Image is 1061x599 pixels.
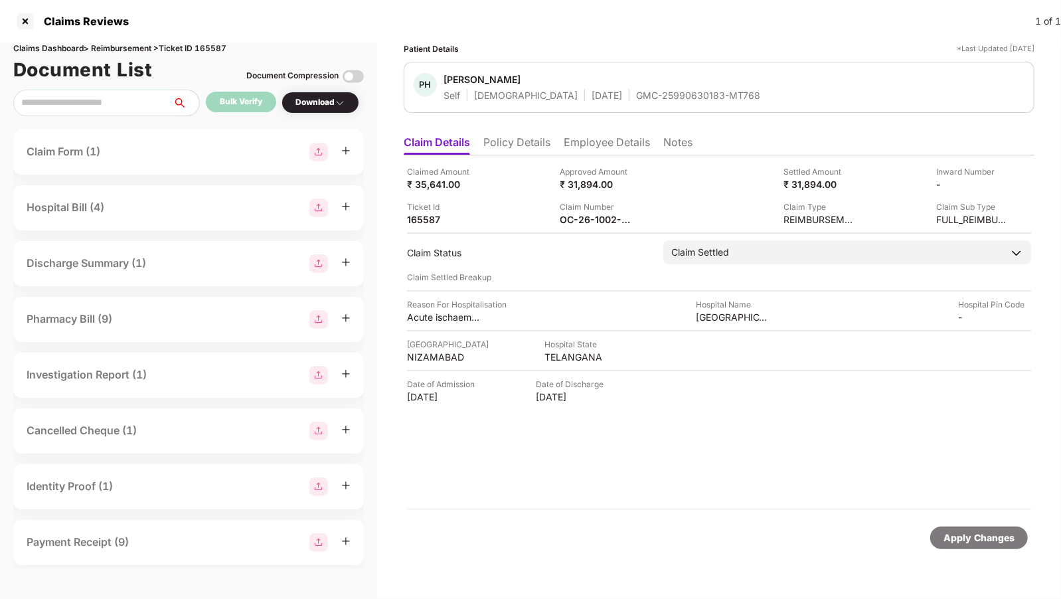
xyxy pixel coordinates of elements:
[671,245,729,260] div: Claim Settled
[560,165,633,178] div: Approved Amount
[309,199,328,217] img: svg+xml;base64,PHN2ZyBpZD0iR3JvdXBfMjg4MTMiIGRhdGEtbmFtZT0iR3JvdXAgMjg4MTMiIHhtbG5zPSJodHRwOi8vd3...
[1035,14,1061,29] div: 1 of 1
[407,378,480,390] div: Date of Admission
[309,533,328,552] img: svg+xml;base64,PHN2ZyBpZD0iR3JvdXBfMjg4MTMiIGRhdGEtbmFtZT0iR3JvdXAgMjg4MTMiIHhtbG5zPSJodHRwOi8vd3...
[407,213,480,226] div: 165587
[407,338,489,351] div: [GEOGRAPHIC_DATA]
[27,311,112,327] div: Pharmacy Bill (9)
[309,422,328,440] img: svg+xml;base64,PHN2ZyBpZD0iR3JvdXBfMjg4MTMiIGRhdGEtbmFtZT0iR3JvdXAgMjg4MTMiIHhtbG5zPSJodHRwOi8vd3...
[404,43,459,55] div: Patient Details
[444,89,460,102] div: Self
[27,255,146,272] div: Discharge Summary (1)
[309,143,328,161] img: svg+xml;base64,PHN2ZyBpZD0iR3JvdXBfMjg4MTMiIGRhdGEtbmFtZT0iR3JvdXAgMjg4MTMiIHhtbG5zPSJodHRwOi8vd3...
[444,73,521,86] div: [PERSON_NAME]
[341,202,351,211] span: plus
[309,366,328,385] img: svg+xml;base64,PHN2ZyBpZD0iR3JvdXBfMjg4MTMiIGRhdGEtbmFtZT0iR3JvdXAgMjg4MTMiIHhtbG5zPSJodHRwOi8vd3...
[27,422,137,439] div: Cancelled Cheque (1)
[27,367,147,383] div: Investigation Report (1)
[407,178,480,191] div: ₹ 35,641.00
[341,425,351,434] span: plus
[341,146,351,155] span: plus
[295,96,345,109] div: Download
[27,534,129,551] div: Payment Receipt (9)
[414,73,437,96] div: PH
[407,201,480,213] div: Ticket Id
[696,298,769,311] div: Hospital Name
[544,338,617,351] div: Hospital State
[783,165,857,178] div: Settled Amount
[407,165,480,178] div: Claimed Amount
[636,89,760,102] div: GMC-25990630183-MT768
[13,55,153,84] h1: Document List
[341,481,351,490] span: plus
[341,313,351,323] span: plus
[783,213,857,226] div: REIMBURSEMENT
[483,135,550,155] li: Policy Details
[936,213,1009,226] div: FULL_REIMBURSEMENT
[560,213,633,226] div: OC-26-1002-8403-00438352
[220,96,262,108] div: Bulk Verify
[936,165,1009,178] div: Inward Number
[474,89,578,102] div: [DEMOGRAPHIC_DATA]
[936,178,1009,191] div: -
[13,43,364,55] div: Claims Dashboard > Reimbursement > Ticket ID 165587
[27,143,100,160] div: Claim Form (1)
[783,178,857,191] div: ₹ 31,894.00
[958,298,1031,311] div: Hospital Pin Code
[696,311,769,323] div: [GEOGRAPHIC_DATA]
[1010,246,1023,260] img: downArrowIcon
[404,135,470,155] li: Claim Details
[560,201,633,213] div: Claim Number
[27,478,113,495] div: Identity Proof (1)
[936,201,1009,213] div: Claim Sub Type
[246,70,339,82] div: Document Compression
[407,271,1031,284] div: Claim Settled Breakup
[560,178,633,191] div: ₹ 31,894.00
[663,135,693,155] li: Notes
[592,89,622,102] div: [DATE]
[544,351,617,363] div: TELANGANA
[407,298,507,311] div: Reason For Hospitalisation
[343,66,364,87] img: svg+xml;base64,PHN2ZyBpZD0iVG9nZ2xlLTMyeDMyIiB4bWxucz0iaHR0cDovL3d3dy53My5vcmcvMjAwMC9zdmciIHdpZH...
[564,135,650,155] li: Employee Details
[309,254,328,273] img: svg+xml;base64,PHN2ZyBpZD0iR3JvdXBfMjg4MTMiIGRhdGEtbmFtZT0iR3JvdXAgMjg4MTMiIHhtbG5zPSJodHRwOi8vd3...
[783,201,857,213] div: Claim Type
[309,310,328,329] img: svg+xml;base64,PHN2ZyBpZD0iR3JvdXBfMjg4MTMiIGRhdGEtbmFtZT0iR3JvdXAgMjg4MTMiIHhtbG5zPSJodHRwOi8vd3...
[172,98,199,108] span: search
[341,369,351,379] span: plus
[335,98,345,108] img: svg+xml;base64,PHN2ZyBpZD0iRHJvcGRvd24tMzJ4MzIiIHhtbG5zPSJodHRwOi8vd3d3LnczLm9yZy8yMDAwL3N2ZyIgd2...
[407,311,480,323] div: Acute ischaemic stroke
[341,258,351,267] span: plus
[309,477,328,496] img: svg+xml;base64,PHN2ZyBpZD0iR3JvdXBfMjg4MTMiIGRhdGEtbmFtZT0iR3JvdXAgMjg4MTMiIHhtbG5zPSJodHRwOi8vd3...
[957,43,1034,55] div: *Last Updated [DATE]
[172,90,200,116] button: search
[958,311,1031,323] div: -
[36,15,129,28] div: Claims Reviews
[407,351,480,363] div: NIZAMABAD
[536,378,609,390] div: Date of Discharge
[341,537,351,546] span: plus
[407,390,480,403] div: [DATE]
[943,531,1015,545] div: Apply Changes
[27,199,104,216] div: Hospital Bill (4)
[536,390,609,403] div: [DATE]
[407,246,650,259] div: Claim Status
